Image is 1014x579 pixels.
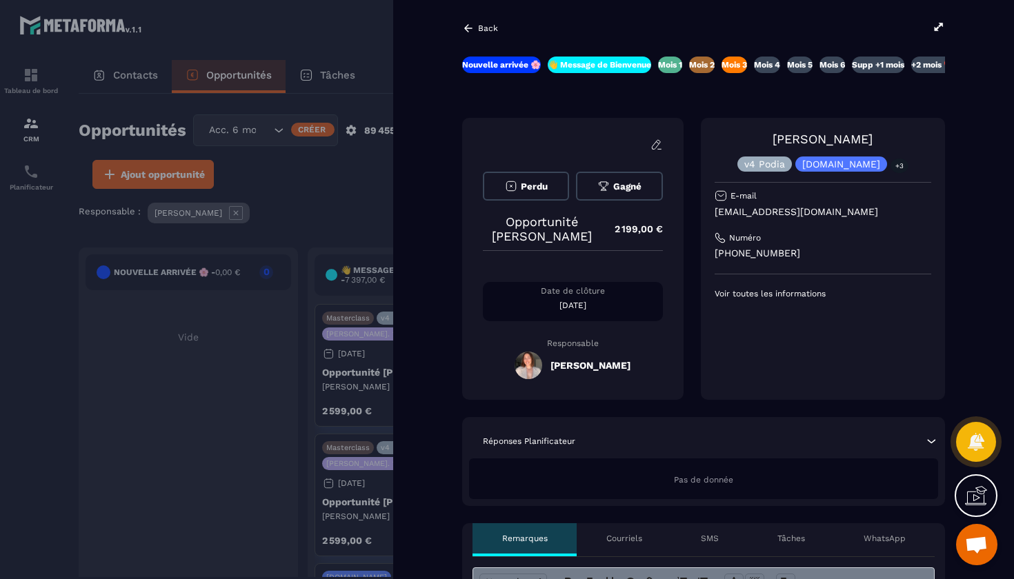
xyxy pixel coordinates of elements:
[715,288,931,299] p: Voir toutes les informations
[483,214,601,243] p: Opportunité [PERSON_NAME]
[891,159,908,173] p: +3
[773,132,873,146] a: [PERSON_NAME]
[606,533,642,544] p: Courriels
[777,533,805,544] p: Tâches
[521,181,548,192] span: Perdu
[483,338,663,348] p: Responsable
[715,247,931,260] p: [PHONE_NUMBER]
[701,533,719,544] p: SMS
[483,300,663,311] p: [DATE]
[550,360,630,371] h5: [PERSON_NAME]
[802,159,880,169] p: [DOMAIN_NAME]
[483,436,575,447] p: Réponses Planificateur
[601,216,663,243] p: 2 199,00 €
[864,533,906,544] p: WhatsApp
[729,232,761,243] p: Numéro
[483,172,569,201] button: Perdu
[730,190,757,201] p: E-mail
[613,181,642,192] span: Gagné
[674,475,733,485] span: Pas de donnée
[744,159,785,169] p: v4 Podia
[576,172,662,201] button: Gagné
[502,533,548,544] p: Remarques
[715,205,931,219] p: [EMAIL_ADDRESS][DOMAIN_NAME]
[483,285,663,296] p: Date de clôture
[956,524,997,565] a: Ouvrir le chat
